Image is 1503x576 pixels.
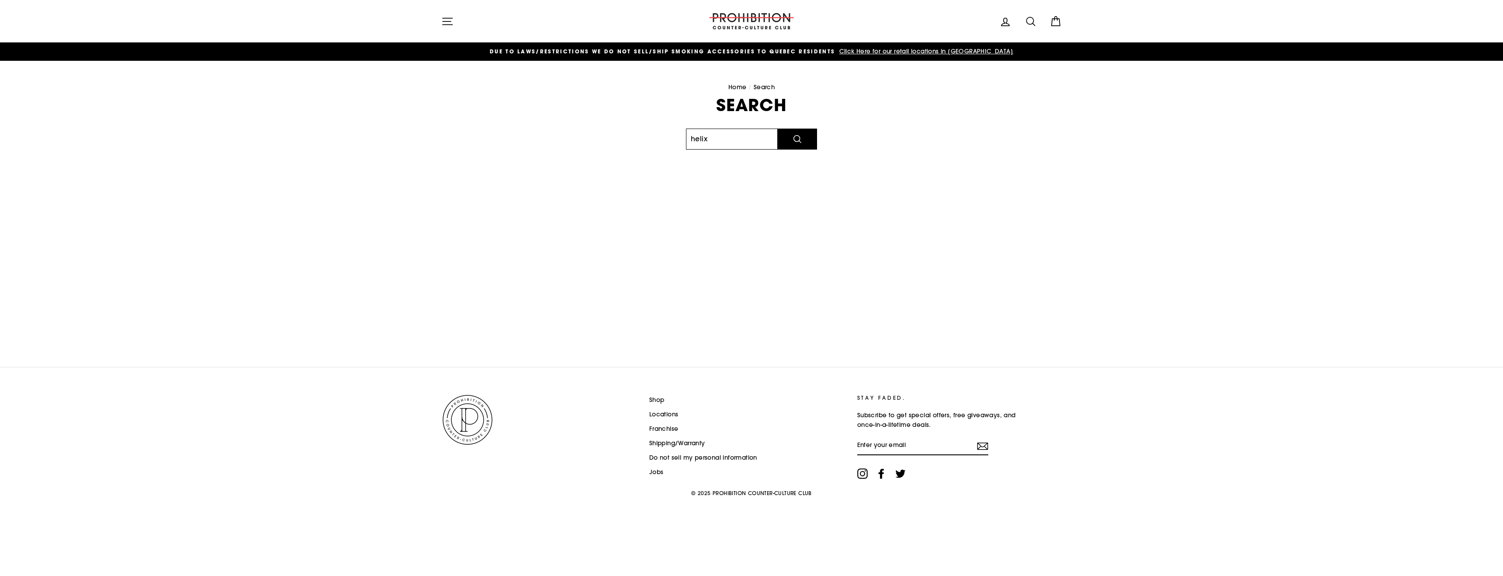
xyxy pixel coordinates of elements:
[649,451,757,464] a: Do not sell my personal information
[441,394,494,446] img: PROHIBITION COUNTER-CULTURE CLUB
[441,485,1062,500] p: © 2025 PROHIBITION COUNTER-CULTURE CLUB
[443,47,1060,56] a: DUE TO LAWS/restrictions WE DO NOT SELL/SHIP SMOKING ACCESSORIES to qUEBEC RESIDENTS Click Here f...
[441,83,1062,92] nav: breadcrumbs
[857,394,1029,402] p: STAY FADED.
[649,437,705,450] a: Shipping/Warranty
[649,466,664,479] a: Jobs
[649,422,679,436] a: Franchise
[837,47,1013,55] span: Click Here for our retail locations in [GEOGRAPHIC_DATA]
[649,408,679,421] a: Locations
[649,394,665,407] a: Shop
[490,48,835,55] span: DUE TO LAWS/restrictions WE DO NOT SELL/SHIP SMOKING ACCESSORIES to qUEBEC RESIDENTS
[748,83,751,91] span: /
[857,411,1029,430] p: Subscribe to get special offers, free giveaways, and once-in-a-lifetime deals.
[728,83,747,91] a: Home
[754,83,775,91] span: Search
[686,129,778,150] input: Search our store
[708,13,795,29] img: PROHIBITION COUNTER-CULTURE CLUB
[857,436,988,455] input: Enter your email
[441,97,1062,113] h1: Search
